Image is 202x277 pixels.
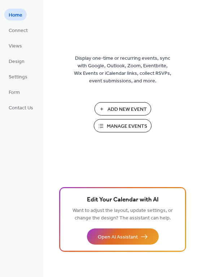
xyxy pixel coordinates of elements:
span: Settings [9,73,27,81]
a: Form [4,86,24,98]
a: Views [4,40,26,51]
span: Views [9,42,22,50]
span: Add New Event [107,106,147,113]
button: Open AI Assistant [87,228,159,245]
a: Home [4,9,27,21]
a: Design [4,55,29,67]
span: Home [9,12,22,19]
a: Connect [4,24,32,36]
a: Settings [4,71,32,82]
span: Form [9,89,20,96]
span: Connect [9,27,28,35]
a: Contact Us [4,101,38,113]
button: Add New Event [95,102,151,115]
span: Want to adjust the layout, update settings, or change the design? The assistant can help. [73,206,173,223]
span: Open AI Assistant [98,233,138,241]
span: Edit Your Calendar with AI [87,195,159,205]
button: Manage Events [94,119,151,132]
span: Display one-time or recurring events, sync with Google, Outlook, Zoom, Eventbrite, Wix Events or ... [74,55,171,85]
span: Manage Events [107,123,147,130]
span: Contact Us [9,104,33,112]
span: Design [9,58,25,65]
